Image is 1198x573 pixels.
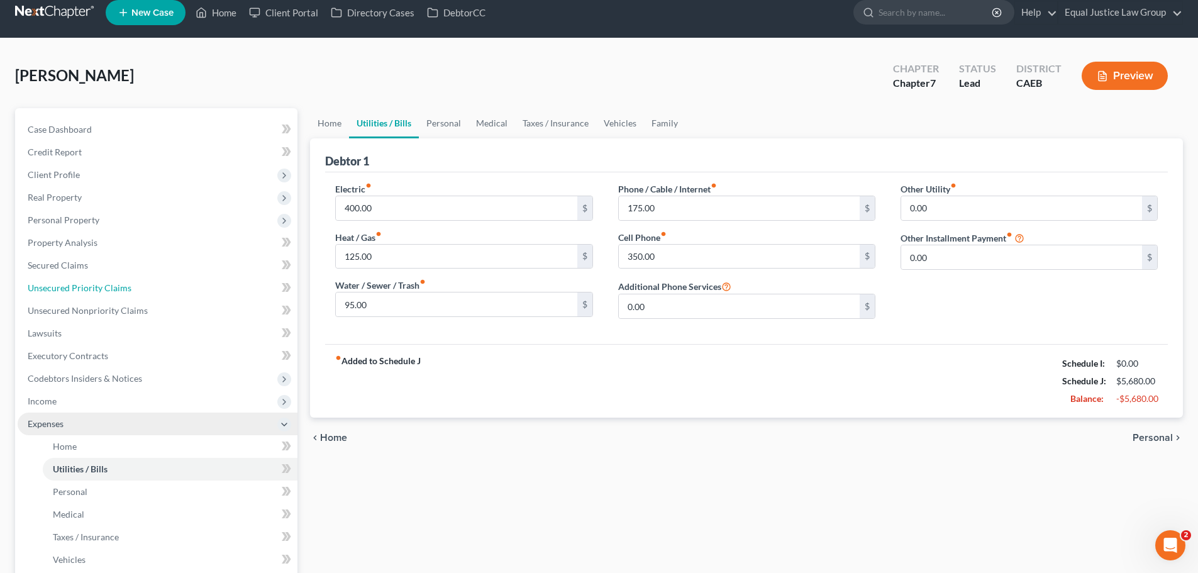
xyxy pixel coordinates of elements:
div: $ [577,245,592,269]
span: Taxes / Insurance [53,531,119,542]
div: -$5,680.00 [1116,392,1158,405]
span: New Case [131,8,174,18]
a: Utilities / Bills [43,458,297,481]
a: Secured Claims [18,254,297,277]
span: Unsecured Priority Claims [28,282,131,293]
a: Case Dashboard [18,118,297,141]
div: Status [959,62,996,76]
span: Income [28,396,57,406]
div: Debtor 1 [325,153,369,169]
div: CAEB [1016,76,1062,91]
a: Help [1015,1,1057,24]
i: chevron_left [310,433,320,443]
i: chevron_right [1173,433,1183,443]
span: Home [53,441,77,452]
span: Unsecured Nonpriority Claims [28,305,148,316]
span: Property Analysis [28,237,97,248]
input: -- [619,294,860,318]
i: fiber_manual_record [375,231,382,237]
a: Unsecured Priority Claims [18,277,297,299]
div: District [1016,62,1062,76]
a: Utilities / Bills [349,108,419,138]
a: Personal [43,481,297,503]
a: Executory Contracts [18,345,297,367]
span: Client Profile [28,169,80,180]
a: Client Portal [243,1,324,24]
input: -- [901,196,1142,220]
strong: Schedule J: [1062,376,1106,386]
i: fiber_manual_record [711,182,717,189]
span: Personal [53,486,87,497]
a: DebtorCC [421,1,492,24]
span: Secured Claims [28,260,88,270]
div: $ [860,294,875,318]
span: Codebtors Insiders & Notices [28,373,142,384]
label: Additional Phone Services [618,279,731,294]
span: Personal Property [28,214,99,225]
span: Vehicles [53,554,86,565]
span: [PERSON_NAME] [15,66,134,84]
button: Personal chevron_right [1133,433,1183,443]
div: $ [1142,245,1157,269]
i: fiber_manual_record [419,279,426,285]
input: -- [336,245,577,269]
a: Credit Report [18,141,297,164]
a: Taxes / Insurance [515,108,596,138]
i: fiber_manual_record [1006,231,1012,238]
a: Personal [419,108,469,138]
a: Directory Cases [324,1,421,24]
div: $ [860,196,875,220]
a: Medical [469,108,515,138]
i: fiber_manual_record [660,231,667,237]
a: Vehicles [43,548,297,571]
a: Medical [43,503,297,526]
div: $0.00 [1116,357,1158,370]
div: $ [577,292,592,316]
iframe: Intercom live chat [1155,530,1185,560]
label: Phone / Cable / Internet [618,182,717,196]
input: -- [336,292,577,316]
span: Lawsuits [28,328,62,338]
span: Medical [53,509,84,520]
div: $ [577,196,592,220]
span: Case Dashboard [28,124,92,135]
a: Unsecured Nonpriority Claims [18,299,297,322]
span: Personal [1133,433,1173,443]
label: Water / Sewer / Trash [335,279,426,292]
a: Family [644,108,685,138]
label: Electric [335,182,372,196]
strong: Schedule I: [1062,358,1105,369]
a: Lawsuits [18,322,297,345]
span: Credit Report [28,147,82,157]
button: chevron_left Home [310,433,347,443]
i: fiber_manual_record [335,355,341,361]
span: 2 [1181,530,1191,540]
a: Home [189,1,243,24]
input: Search by name... [879,1,994,24]
strong: Balance: [1070,393,1104,404]
div: $ [860,245,875,269]
a: Property Analysis [18,231,297,254]
span: Executory Contracts [28,350,108,361]
div: $ [1142,196,1157,220]
div: Chapter [893,76,939,91]
label: Cell Phone [618,231,667,244]
span: Home [320,433,347,443]
div: Lead [959,76,996,91]
a: Taxes / Insurance [43,526,297,548]
span: Utilities / Bills [53,464,108,474]
a: Vehicles [596,108,644,138]
strong: Added to Schedule J [335,355,421,408]
button: Preview [1082,62,1168,90]
input: -- [619,245,860,269]
span: 7 [930,77,936,89]
div: Chapter [893,62,939,76]
input: -- [619,196,860,220]
label: Heat / Gas [335,231,382,244]
a: Home [310,108,349,138]
label: Other Utility [901,182,957,196]
i: fiber_manual_record [950,182,957,189]
span: Expenses [28,418,64,429]
a: Home [43,435,297,458]
span: Real Property [28,192,82,203]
